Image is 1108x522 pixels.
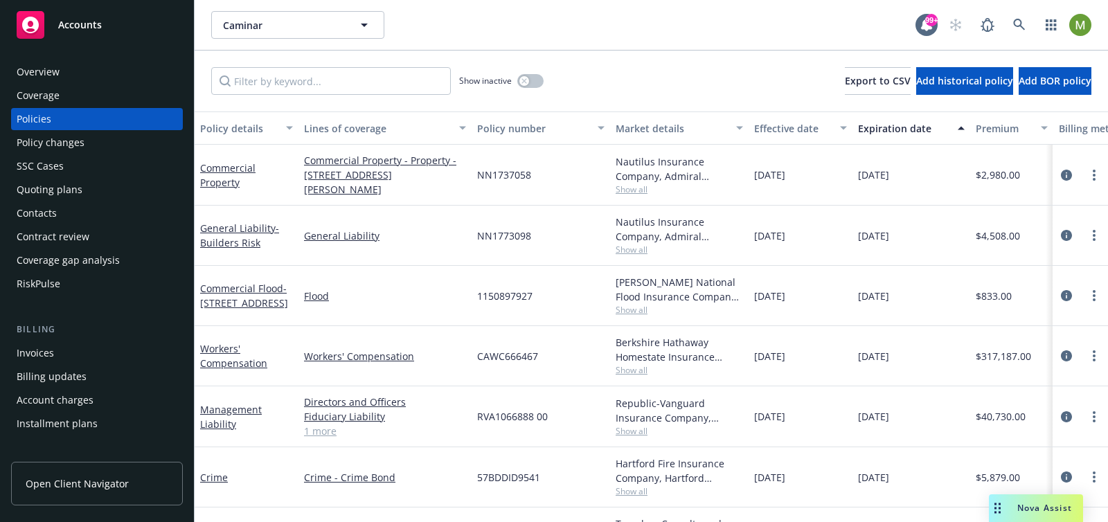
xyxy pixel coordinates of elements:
button: Add BOR policy [1019,67,1091,95]
span: [DATE] [754,289,785,303]
a: circleInformation [1058,167,1075,183]
a: Quoting plans [11,179,183,201]
a: circleInformation [1058,287,1075,304]
span: Show all [616,425,743,437]
button: Market details [610,111,749,145]
div: Billing updates [17,366,87,388]
img: photo [1069,14,1091,36]
div: Policy number [477,121,589,136]
div: Drag to move [989,494,1006,522]
a: Switch app [1037,11,1065,39]
div: Hartford Fire Insurance Company, Hartford Insurance Group [616,456,743,485]
div: Premium [976,121,1033,136]
div: Republic-Vanguard Insurance Company, AmTrust Financial Services [616,396,743,425]
a: circleInformation [1058,227,1075,244]
span: [DATE] [858,409,889,424]
div: Expiration date [858,121,949,136]
a: Directors and Officers [304,395,466,409]
a: circleInformation [1058,469,1075,485]
button: Add historical policy [916,67,1013,95]
span: $5,879.00 [976,470,1020,485]
div: Account charges [17,389,93,411]
a: more [1086,408,1102,425]
div: Lines of coverage [304,121,451,136]
div: Effective date [754,121,832,136]
div: Nautilus Insurance Company, Admiral Insurance Group ([PERSON_NAME] Corporation) [616,154,743,183]
span: Show all [616,364,743,376]
div: Policies [17,108,51,130]
a: Overview [11,61,183,83]
a: Contract review [11,226,183,248]
div: Invoices [17,342,54,364]
button: Effective date [749,111,852,145]
span: 1150897927 [477,289,533,303]
a: Contacts [11,202,183,224]
div: SSC Cases [17,155,64,177]
a: Flood [304,289,466,303]
span: $4,508.00 [976,228,1020,243]
div: Policy changes [17,132,84,154]
a: Accounts [11,6,183,44]
div: 99+ [925,14,938,26]
span: [DATE] [858,349,889,363]
span: Nova Assist [1017,502,1072,514]
a: Policy changes [11,132,183,154]
span: Show all [616,485,743,497]
span: [DATE] [754,409,785,424]
div: Market details [616,121,728,136]
div: Coverage [17,84,60,107]
a: Management Liability [200,403,262,431]
div: RiskPulse [17,273,60,295]
button: Export to CSV [845,67,911,95]
span: Add historical policy [916,74,1013,87]
a: Crime [200,471,228,484]
span: Show all [616,183,743,195]
a: Crime - Crime Bond [304,470,466,485]
div: Berkshire Hathaway Homestate Insurance Company, Berkshire Hathaway Homestate Companies (BHHC), KZ... [616,335,743,364]
span: [DATE] [858,168,889,182]
span: NN1737058 [477,168,531,182]
button: Nova Assist [989,494,1083,522]
button: Lines of coverage [298,111,472,145]
button: Premium [970,111,1053,145]
div: Overview [17,61,60,83]
a: Invoices [11,342,183,364]
span: Caminar [223,18,343,33]
a: more [1086,348,1102,364]
span: Show all [616,304,743,316]
a: more [1086,287,1102,304]
input: Filter by keyword... [211,67,451,95]
a: Commercial Property - Property - [STREET_ADDRESS][PERSON_NAME] [304,153,466,197]
div: Contacts [17,202,57,224]
a: Fiduciary Liability [304,409,466,424]
span: $2,980.00 [976,168,1020,182]
a: Workers' Compensation [304,349,466,363]
a: Installment plans [11,413,183,435]
span: [DATE] [754,470,785,485]
span: NN1773098 [477,228,531,243]
span: [DATE] [858,289,889,303]
span: 57BDDID9541 [477,470,540,485]
span: [DATE] [858,470,889,485]
span: Open Client Navigator [26,476,129,491]
a: Billing updates [11,366,183,388]
span: [DATE] [754,349,785,363]
a: Coverage gap analysis [11,249,183,271]
div: [PERSON_NAME] National Flood Insurance Company, [PERSON_NAME] Flood [616,275,743,304]
button: Caminar [211,11,384,39]
div: Policy details [200,121,278,136]
a: Start snowing [942,11,969,39]
span: Add BOR policy [1019,74,1091,87]
a: Policies [11,108,183,130]
span: [DATE] [754,228,785,243]
span: [DATE] [754,168,785,182]
a: circleInformation [1058,408,1075,425]
a: Search [1006,11,1033,39]
button: Policy number [472,111,610,145]
a: Commercial Flood [200,282,288,309]
a: 1 more [304,424,466,438]
div: Contract review [17,226,89,248]
span: $317,187.00 [976,349,1031,363]
a: General Liability [304,228,466,243]
span: CAWC666467 [477,349,538,363]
